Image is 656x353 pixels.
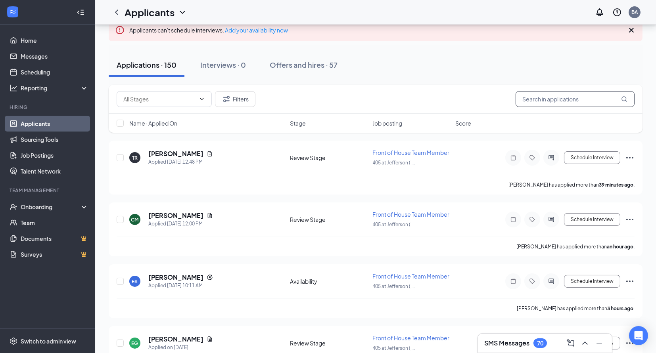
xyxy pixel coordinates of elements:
svg: Document [207,212,213,219]
svg: Tag [527,216,537,223]
svg: Tag [527,278,537,284]
div: Applied [DATE] 12:00 PM [148,220,213,228]
div: TR [132,155,138,161]
svg: Document [207,336,213,342]
span: 405 at Jefferson ( ... [373,160,415,166]
p: [PERSON_NAME] has applied more than . [516,243,635,250]
svg: Document [207,151,213,157]
button: ComposeMessage [564,337,577,349]
svg: WorkstreamLogo [9,8,17,16]
span: Name · Applied On [129,119,177,127]
b: an hour ago [607,244,633,250]
svg: Reapply [207,274,213,280]
svg: Note [508,155,518,161]
div: Review Stage [290,339,368,347]
h5: [PERSON_NAME] [148,149,203,158]
svg: Settings [10,337,17,345]
div: Offers and hires · 57 [270,60,338,70]
a: Talent Network [21,163,88,179]
svg: Minimize [595,338,604,348]
svg: ChevronLeft [112,8,121,17]
span: Job posting [373,119,403,127]
button: Schedule Interview [564,213,620,226]
div: Reporting [21,84,89,92]
div: ES [132,278,138,285]
input: Search in applications [516,91,635,107]
div: Hiring [10,104,87,111]
svg: Filter [222,94,231,104]
div: Availability [290,277,368,285]
svg: ChevronUp [580,338,590,348]
p: [PERSON_NAME] has applied more than . [517,305,635,312]
div: BA [631,9,638,15]
span: Front of House Team Member [373,149,450,156]
svg: ActiveChat [547,278,556,284]
h5: [PERSON_NAME] [148,211,203,220]
button: ChevronUp [579,337,591,349]
span: Score [455,119,471,127]
h1: Applicants [125,6,175,19]
div: Onboarding [21,203,82,211]
svg: Ellipses [625,153,635,162]
svg: Tag [527,155,537,161]
button: Schedule Interview [564,275,620,288]
svg: Analysis [10,84,17,92]
svg: Ellipses [625,338,635,348]
a: Applicants [21,116,88,132]
a: DocumentsCrown [21,231,88,246]
h5: [PERSON_NAME] [148,273,203,282]
svg: Ellipses [625,277,635,286]
button: Schedule Interview [564,151,620,164]
div: Applied [DATE] 10:11 AM [148,282,213,290]
a: Job Postings [21,147,88,163]
svg: Cross [627,25,636,35]
div: Interviews · 0 [200,60,246,70]
input: All Stages [123,95,196,103]
span: Front of House Team Member [373,334,450,342]
svg: Note [508,278,518,284]
svg: ActiveChat [547,155,556,161]
svg: Notifications [595,8,604,17]
div: Switch to admin view [21,337,76,345]
a: Messages [21,48,88,64]
div: Review Stage [290,154,368,162]
svg: ChevronDown [178,8,187,17]
div: 70 [537,340,543,347]
div: Applied [DATE] 12:48 PM [148,158,213,166]
div: Applied on [DATE] [148,343,213,351]
div: EG [132,340,138,347]
button: Filter Filters [215,91,255,107]
svg: MagnifyingGlass [621,96,627,102]
svg: Collapse [77,8,84,16]
div: Team Management [10,187,87,194]
svg: ComposeMessage [566,338,575,348]
span: Stage [290,119,306,127]
span: Applicants can't schedule interviews. [129,27,288,34]
svg: Error [115,25,125,35]
a: Scheduling [21,64,88,80]
span: Front of House Team Member [373,211,450,218]
button: Minimize [593,337,606,349]
a: Home [21,32,88,48]
svg: Ellipses [625,215,635,224]
h5: [PERSON_NAME] [148,335,203,343]
span: 405 at Jefferson ( ... [373,283,415,289]
div: Review Stage [290,216,368,223]
div: CM [131,216,139,223]
svg: ActiveChat [547,216,556,223]
a: Team [21,215,88,231]
div: Open Intercom Messenger [629,326,648,345]
p: [PERSON_NAME] has applied more than . [508,181,635,188]
a: Sourcing Tools [21,132,88,147]
b: 39 minutes ago [599,182,633,188]
svg: UserCheck [10,203,17,211]
svg: ChevronDown [199,96,205,102]
svg: Note [508,216,518,223]
svg: QuestionInfo [612,8,622,17]
h3: SMS Messages [484,339,529,347]
div: Applications · 150 [117,60,176,70]
span: 405 at Jefferson ( ... [373,345,415,351]
span: Front of House Team Member [373,273,450,280]
b: 3 hours ago [607,305,633,311]
a: SurveysCrown [21,246,88,262]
